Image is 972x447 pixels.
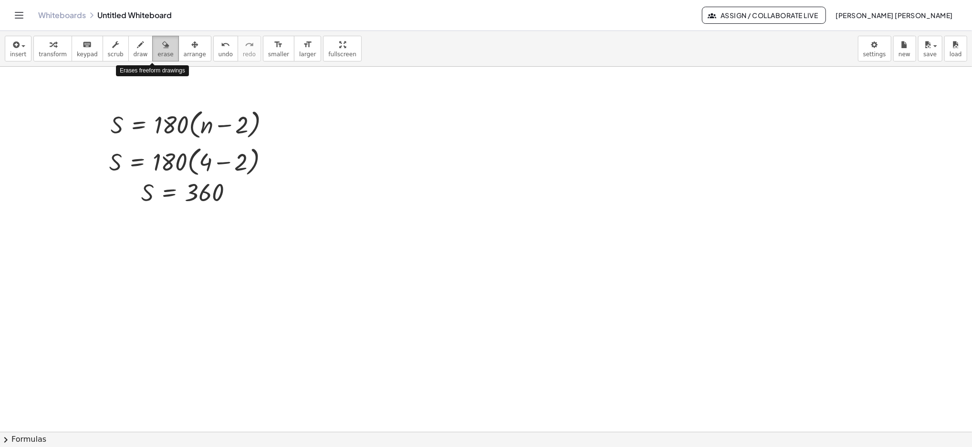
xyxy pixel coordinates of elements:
[5,36,31,61] button: insert
[274,39,283,51] i: format_size
[116,65,189,76] div: Erases freeform drawings
[103,36,129,61] button: scrub
[219,51,233,58] span: undo
[83,39,92,51] i: keyboard
[263,36,294,61] button: format_sizesmaller
[950,51,962,58] span: load
[238,36,261,61] button: redoredo
[72,36,103,61] button: keyboardkeypad
[243,51,256,58] span: redo
[710,11,818,20] span: Assign / Collaborate Live
[213,36,238,61] button: undoundo
[303,39,312,51] i: format_size
[245,39,254,51] i: redo
[128,36,153,61] button: draw
[108,51,124,58] span: scrub
[77,51,98,58] span: keypad
[10,51,26,58] span: insert
[221,39,230,51] i: undo
[923,51,937,58] span: save
[178,36,211,61] button: arrange
[11,8,27,23] button: Toggle navigation
[944,36,967,61] button: load
[33,36,72,61] button: transform
[323,36,361,61] button: fullscreen
[134,51,148,58] span: draw
[918,36,942,61] button: save
[294,36,321,61] button: format_sizelarger
[858,36,891,61] button: settings
[828,7,961,24] button: [PERSON_NAME] [PERSON_NAME]
[39,51,67,58] span: transform
[299,51,316,58] span: larger
[893,36,916,61] button: new
[38,10,86,20] a: Whiteboards
[157,51,173,58] span: erase
[184,51,206,58] span: arrange
[152,36,178,61] button: erase
[268,51,289,58] span: smaller
[328,51,356,58] span: fullscreen
[899,51,910,58] span: new
[702,7,826,24] button: Assign / Collaborate Live
[836,11,953,20] span: [PERSON_NAME] [PERSON_NAME]
[863,51,886,58] span: settings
